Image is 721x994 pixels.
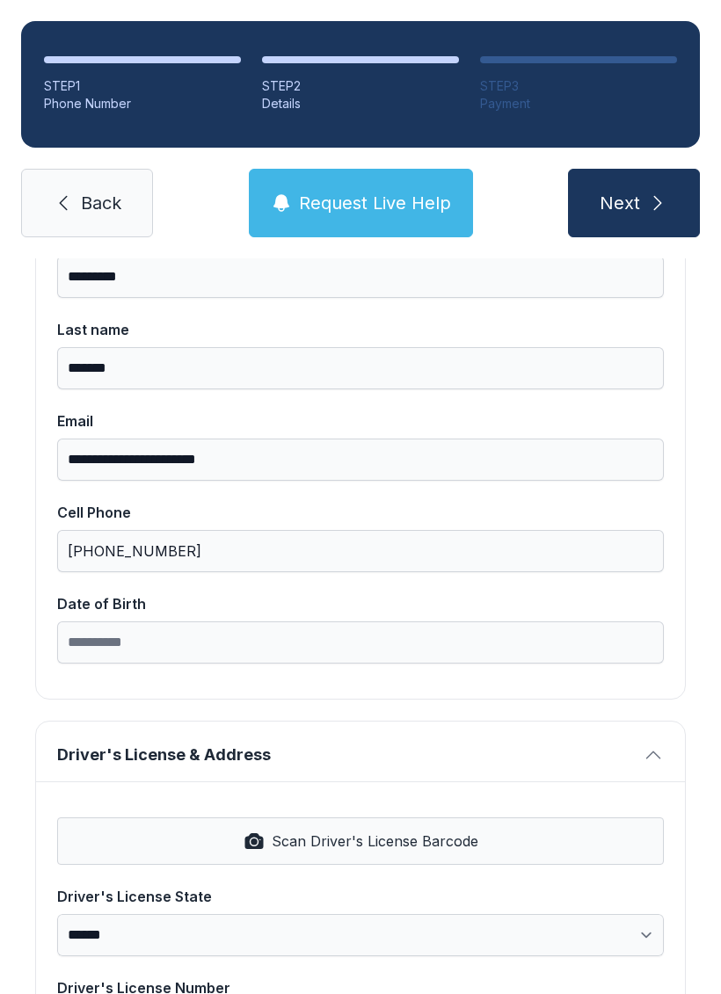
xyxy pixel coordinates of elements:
[262,77,459,95] div: STEP 2
[57,914,664,956] select: Driver's License State
[57,439,664,481] input: Email
[299,191,451,215] span: Request Live Help
[57,530,664,572] input: Cell Phone
[57,256,664,298] input: First name
[57,886,664,907] div: Driver's License State
[36,722,685,781] button: Driver's License & Address
[57,502,664,523] div: Cell Phone
[44,77,241,95] div: STEP 1
[57,621,664,664] input: Date of Birth
[480,95,677,112] div: Payment
[57,319,664,340] div: Last name
[262,95,459,112] div: Details
[57,347,664,389] input: Last name
[57,743,636,767] span: Driver's License & Address
[57,410,664,432] div: Email
[44,95,241,112] div: Phone Number
[57,593,664,614] div: Date of Birth
[480,77,677,95] div: STEP 3
[81,191,121,215] span: Back
[272,831,478,852] span: Scan Driver's License Barcode
[600,191,640,215] span: Next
